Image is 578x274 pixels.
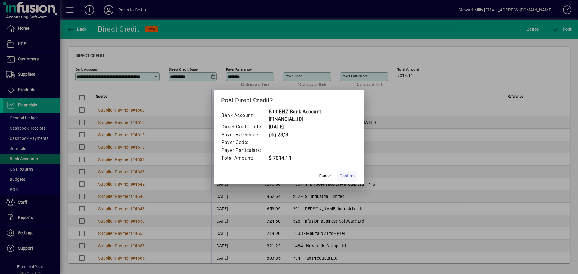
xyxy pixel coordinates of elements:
span: Cancel [319,173,331,179]
button: Cancel [315,171,335,182]
td: 599 BNZ Bank Account - [FINANCIAL_ID] [269,108,357,123]
td: ptg 28/8 [269,131,357,139]
td: [DATE] [269,123,357,131]
td: Payer Code: [221,139,269,146]
span: Confirm [340,173,355,179]
button: Confirm [337,171,357,182]
td: $ 7014.11 [269,154,357,162]
td: Total Amount: [221,154,269,162]
h2: Post Direct Credit? [214,90,364,108]
td: Payer Reference: [221,131,269,139]
td: Direct Credit Date: [221,123,269,131]
td: Payer Particulars: [221,146,269,154]
td: Bank Account: [221,108,269,123]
